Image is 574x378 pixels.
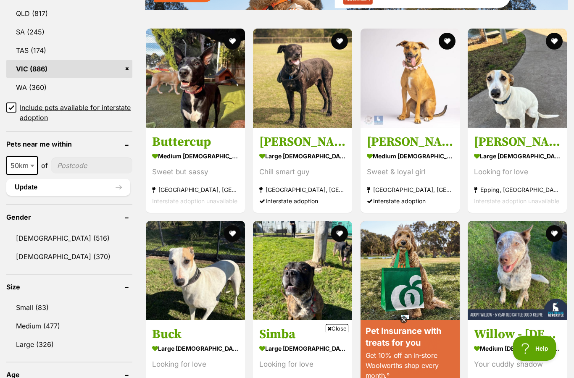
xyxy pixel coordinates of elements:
[6,79,132,97] a: WA (360)
[6,42,132,60] a: TAS (174)
[474,359,561,370] div: Your cuddly shadow
[7,160,37,172] span: 50km
[439,33,456,50] button: favourite
[51,158,132,174] input: postcode
[546,226,563,242] button: favourite
[152,198,237,205] span: Interstate adoption unavailable
[41,161,48,171] span: of
[367,184,453,196] strong: [GEOGRAPHIC_DATA], [GEOGRAPHIC_DATA]
[474,327,561,343] h3: Willow - [DEMOGRAPHIC_DATA] Cattle Dog X Kelpie
[146,29,245,128] img: Buttercup - Whippet x Bull Terrier x Dalmatian Dog
[6,230,132,247] a: [DEMOGRAPHIC_DATA] (516)
[474,343,561,355] strong: medium [DEMOGRAPHIC_DATA] Dog
[152,184,239,196] strong: [GEOGRAPHIC_DATA], [GEOGRAPHIC_DATA]
[6,157,38,175] span: 50km
[224,33,241,50] button: favourite
[361,128,460,213] a: [PERSON_NAME] - 1.[DEMOGRAPHIC_DATA] Mixed Breed medium [DEMOGRAPHIC_DATA] Dog Sweet & loyal girl...
[367,167,453,178] div: Sweet & loyal girl
[20,103,132,123] span: Include pets available for interstate adoption
[6,103,132,123] a: Include pets available for interstate adoption
[468,29,567,128] img: Bonnie - Bull Arab x Whippet Dog
[259,184,346,196] strong: [GEOGRAPHIC_DATA], [GEOGRAPHIC_DATA]
[361,29,460,128] img: Rosie - 1.5 Year Old Mixed Breed - German Shepherd Dog
[152,150,239,163] strong: medium [DEMOGRAPHIC_DATA] Dog
[134,336,440,374] iframe: Advertisement
[6,5,132,23] a: QLD (817)
[474,184,561,196] strong: Epping, [GEOGRAPHIC_DATA]
[259,167,346,178] div: Chill smart guy
[152,167,239,178] div: Sweet but sassy
[6,214,132,221] header: Gender
[367,134,453,150] h3: [PERSON_NAME] - 1.[DEMOGRAPHIC_DATA] Mixed Breed
[332,33,348,50] button: favourite
[474,134,561,150] h3: [PERSON_NAME]
[253,29,352,128] img: Chuck - 10 Year Old Bullmastiff - Bullmastiff Dog
[367,150,453,163] strong: medium [DEMOGRAPHIC_DATA] Dog
[152,134,239,150] h3: Buttercup
[253,128,352,213] a: [PERSON_NAME] - [DEMOGRAPHIC_DATA] Bullmastiff large [DEMOGRAPHIC_DATA] Dog Chill smart guy [GEOG...
[146,221,245,320] img: Buck - Bull Arab x Whippet Dog
[224,226,241,242] button: favourite
[253,221,352,320] img: Simba - Bull Arab Dog
[546,33,563,50] button: favourite
[474,150,561,163] strong: large [DEMOGRAPHIC_DATA] Dog
[152,327,239,343] h3: Buck
[6,141,132,148] header: Pets near me within
[6,283,132,291] header: Size
[6,24,132,41] a: SA (245)
[259,134,346,150] h3: [PERSON_NAME] - [DEMOGRAPHIC_DATA] Bullmastiff
[6,179,130,196] button: Update
[474,198,559,205] span: Interstate adoption unavailable
[6,248,132,266] a: [DEMOGRAPHIC_DATA] (370)
[513,336,557,361] iframe: Help Scout Beacon - Open
[6,299,132,317] a: Small (83)
[146,128,245,213] a: Buttercup medium [DEMOGRAPHIC_DATA] Dog Sweet but sassy [GEOGRAPHIC_DATA], [GEOGRAPHIC_DATA] Inte...
[468,221,567,320] img: Willow - 5 Year Old Cattle Dog X Kelpie - Australian Cattle Dog x Australian Kelpie Dog
[6,60,132,78] a: VIC (886)
[6,336,132,354] a: Large (326)
[468,128,567,213] a: [PERSON_NAME] large [DEMOGRAPHIC_DATA] Dog Looking for love Epping, [GEOGRAPHIC_DATA] Interstate ...
[332,226,348,242] button: favourite
[259,150,346,163] strong: large [DEMOGRAPHIC_DATA] Dog
[474,167,561,178] div: Looking for love
[6,318,132,335] a: Medium (477)
[259,196,346,207] div: Interstate adoption
[367,196,453,207] div: Interstate adoption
